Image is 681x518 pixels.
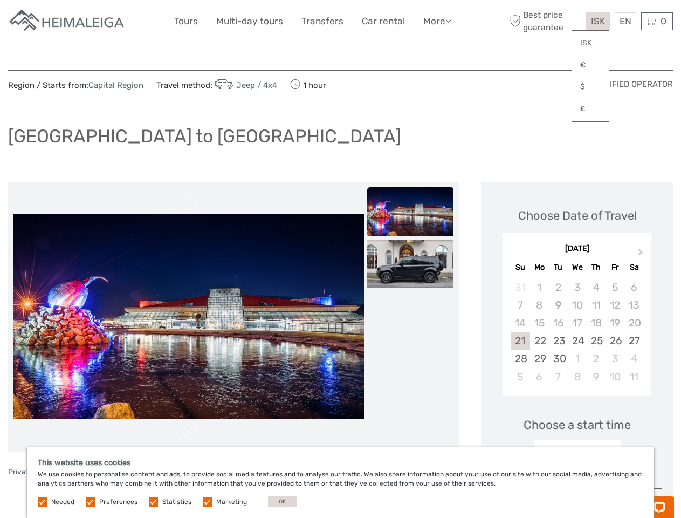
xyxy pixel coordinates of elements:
div: Not available Wednesday, September 17th, 2025 [568,314,587,332]
span: Region / Starts from: [8,80,143,91]
div: Not available Thursday, September 11th, 2025 [587,296,606,314]
div: Su [511,260,529,275]
a: £ [572,99,609,119]
h1: [GEOGRAPHIC_DATA] to [GEOGRAPHIC_DATA] [8,125,401,147]
div: Not available Saturday, September 20th, 2025 [624,314,643,332]
div: Choose Tuesday, October 7th, 2025 [549,368,568,386]
div: Tu [549,260,568,275]
div: Choose Sunday, September 21st, 2025 [511,332,529,350]
div: We use cookies to personalise content and ads, to provide social media features and to analyse ou... [27,447,654,518]
p: Chat now [15,19,122,28]
div: 08:00 [563,446,591,460]
div: month 2025-09 [506,278,648,386]
span: Travel method: [156,77,277,92]
p: Private 45-60 min Chauffeur journey to [GEOGRAPHIC_DATA] [8,466,459,478]
div: Not available Thursday, September 18th, 2025 [587,314,606,332]
div: Sa [624,260,643,275]
div: Choose Monday, October 6th, 2025 [530,368,549,386]
span: Verified Operator [594,79,673,90]
label: Marketing [216,497,247,507]
div: We [568,260,587,275]
div: Not available Sunday, September 7th, 2025 [511,296,529,314]
div: Choose Thursday, October 2nd, 2025 [587,350,606,367]
a: ISK [572,33,609,53]
div: Choose Friday, October 10th, 2025 [606,368,624,386]
div: Not available Monday, September 8th, 2025 [530,296,549,314]
span: 0 [659,16,668,26]
a: Car rental [362,13,405,29]
a: € [572,56,609,75]
div: Not available Sunday, September 14th, 2025 [511,314,529,332]
div: Choose Sunday, October 5th, 2025 [511,368,529,386]
a: Capital Region [88,80,143,90]
span: ISK [591,16,605,26]
span: Choose a start time [524,417,631,433]
a: $ [572,77,609,97]
div: Choose Monday, September 29th, 2025 [530,350,549,367]
div: Not available Friday, September 19th, 2025 [606,314,624,332]
div: Not available Monday, September 1st, 2025 [530,278,549,296]
img: 014d16baa1fa409ab973b572da5c6848_slider_thumbnail.jpeg [367,240,453,288]
h5: This website uses cookies [38,458,643,467]
a: Transfers [301,13,343,29]
div: Choose Thursday, October 9th, 2025 [587,368,606,386]
div: Choose Friday, October 3rd, 2025 [606,350,624,367]
div: Choose Saturday, October 4th, 2025 [624,350,643,367]
a: More [423,13,451,29]
div: Not available Friday, September 12th, 2025 [606,296,624,314]
div: Not available Friday, September 5th, 2025 [606,278,624,296]
button: OK [268,496,297,507]
div: Not available Saturday, September 6th, 2025 [624,278,643,296]
div: Choose Wednesday, October 1st, 2025 [568,350,587,367]
div: Not available Tuesday, September 16th, 2025 [549,314,568,332]
div: EN [615,12,636,30]
div: Not available Wednesday, September 3rd, 2025 [568,278,587,296]
label: Statistics [162,497,191,507]
div: Mo [530,260,549,275]
label: Preferences [99,497,137,507]
div: Not available Sunday, August 31st, 2025 [511,278,529,296]
a: Multi-day tours [216,13,283,29]
span: Best price guarantee [507,9,583,33]
img: Apartments in Reykjavik [8,8,127,35]
label: Needed [51,497,74,507]
div: Th [587,260,606,275]
div: Choose Saturday, September 27th, 2025 [624,332,643,350]
div: Choose Tuesday, September 23rd, 2025 [549,332,568,350]
div: Not available Saturday, September 13th, 2025 [624,296,643,314]
div: Choose Thursday, September 25th, 2025 [587,332,606,350]
div: [DATE] [503,243,651,255]
div: Choose Date of Travel [518,207,637,224]
div: Choose Tuesday, September 30th, 2025 [549,350,568,367]
img: e6042924f1b044398e34054599ab472b_slider_thumbnail.jpeg [367,187,453,236]
div: Choose Wednesday, October 8th, 2025 [568,368,587,386]
div: Not available Tuesday, September 9th, 2025 [549,296,568,314]
button: Open LiveChat chat widget [124,17,137,30]
button: Next Month [633,246,650,263]
div: Choose Friday, September 26th, 2025 [606,332,624,350]
div: Not available Thursday, September 4th, 2025 [587,278,606,296]
div: Choose Saturday, October 11th, 2025 [624,368,643,386]
div: Not available Monday, September 15th, 2025 [530,314,549,332]
a: Jeep / 4x4 [212,80,277,90]
div: Choose Sunday, September 28th, 2025 [511,350,529,367]
span: 1 hour [290,77,326,92]
div: Choose Monday, September 22nd, 2025 [530,332,549,350]
div: Choose Wednesday, September 24th, 2025 [568,332,587,350]
a: Tours [174,13,198,29]
div: Not available Wednesday, September 10th, 2025 [568,296,587,314]
div: Not available Tuesday, September 2nd, 2025 [549,278,568,296]
img: e6042924f1b044398e34054599ab472b_main_slider.jpeg [13,214,364,419]
div: Fr [606,260,624,275]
